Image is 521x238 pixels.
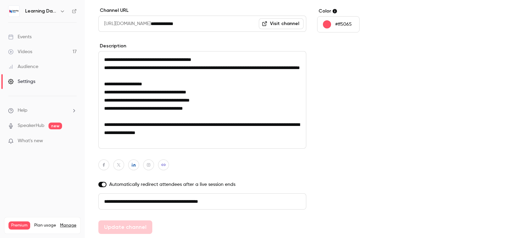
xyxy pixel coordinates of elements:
[84,40,104,44] div: Mots-clés
[18,107,27,114] span: Help
[77,39,82,45] img: tab_keywords_by_traffic_grey.svg
[8,221,30,230] span: Premium
[8,63,38,70] div: Audience
[259,18,304,29] a: Visit channel
[98,43,306,49] label: Description
[18,137,43,145] span: What's new
[25,8,57,15] h6: Learning Days
[49,123,62,129] span: new
[60,223,76,228] a: Manage
[98,181,306,188] label: Automatically redirect attendees after a live session ends
[8,48,32,55] div: Videos
[317,16,360,33] button: #ff5065
[98,16,151,32] span: [URL][DOMAIN_NAME]
[11,11,16,16] img: logo_orange.svg
[317,8,421,15] label: Color
[8,6,19,17] img: Learning Days
[335,21,352,28] p: #ff5065
[18,122,44,129] a: SpeakerHub
[98,7,306,14] label: Channel URL
[8,78,35,85] div: Settings
[18,18,77,23] div: Domaine: [DOMAIN_NAME]
[11,18,16,23] img: website_grey.svg
[27,39,33,45] img: tab_domain_overview_orange.svg
[8,34,32,40] div: Events
[19,11,33,16] div: v 4.0.25
[34,223,56,228] span: Plan usage
[35,40,52,44] div: Domaine
[8,107,77,114] li: help-dropdown-opener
